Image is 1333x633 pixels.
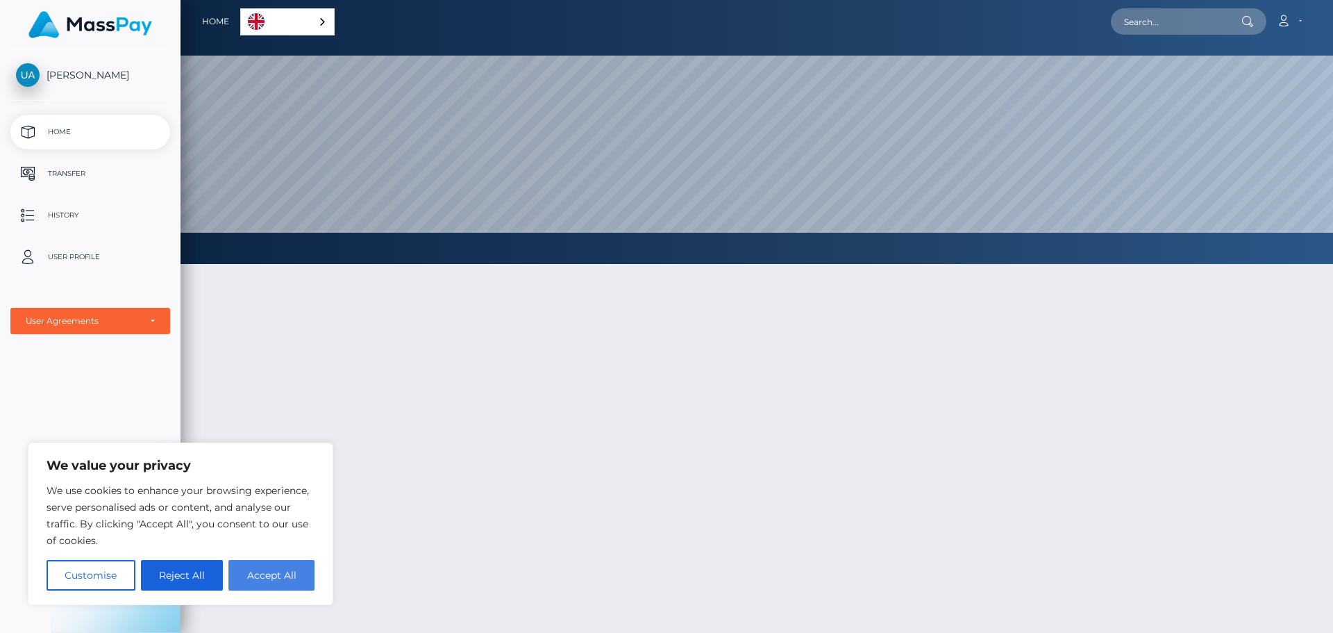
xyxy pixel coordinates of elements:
button: User Agreements [10,308,170,334]
aside: Language selected: English [240,8,335,35]
p: Transfer [16,163,165,184]
div: We value your privacy [28,443,333,605]
a: Home [202,7,229,36]
a: History [10,198,170,233]
p: User Profile [16,247,165,268]
input: Search... [1111,8,1241,35]
p: We use cookies to enhance your browsing experience, serve personalised ads or content, and analys... [47,482,315,549]
p: History [16,205,165,226]
img: MassPay [28,11,152,38]
a: Transfer [10,156,170,191]
span: [PERSON_NAME] [10,69,170,81]
div: Language [240,8,335,35]
button: Reject All [141,560,224,591]
p: Home [16,122,165,142]
div: User Agreements [26,315,140,327]
button: Customise [47,560,135,591]
a: User Profile [10,240,170,274]
button: Accept All [228,560,315,591]
a: Home [10,115,170,149]
p: We value your privacy [47,457,315,474]
a: English [241,9,334,35]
